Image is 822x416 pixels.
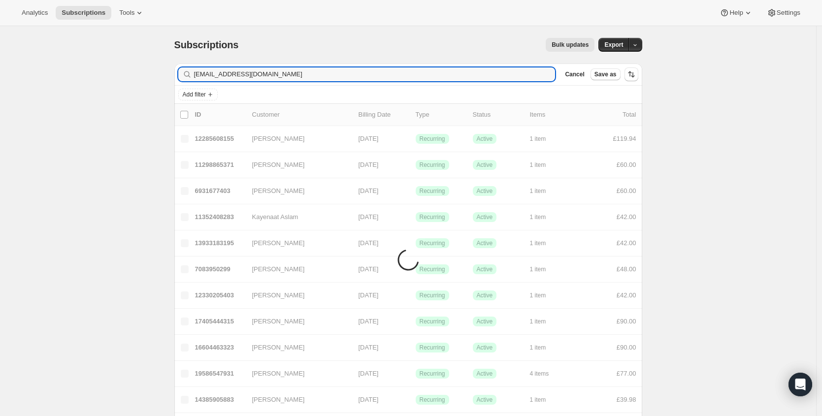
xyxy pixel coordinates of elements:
[62,9,105,17] span: Subscriptions
[598,38,629,52] button: Export
[178,89,218,100] button: Add filter
[789,373,812,396] div: Open Intercom Messenger
[594,70,617,78] span: Save as
[777,9,800,17] span: Settings
[546,38,594,52] button: Bulk updates
[729,9,743,17] span: Help
[194,67,556,81] input: Filter subscribers
[183,91,206,98] span: Add filter
[119,9,134,17] span: Tools
[561,68,588,80] button: Cancel
[16,6,54,20] button: Analytics
[56,6,111,20] button: Subscriptions
[714,6,758,20] button: Help
[552,41,589,49] span: Bulk updates
[591,68,621,80] button: Save as
[625,67,638,81] button: Sort the results
[113,6,150,20] button: Tools
[761,6,806,20] button: Settings
[174,39,239,50] span: Subscriptions
[565,70,584,78] span: Cancel
[604,41,623,49] span: Export
[22,9,48,17] span: Analytics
